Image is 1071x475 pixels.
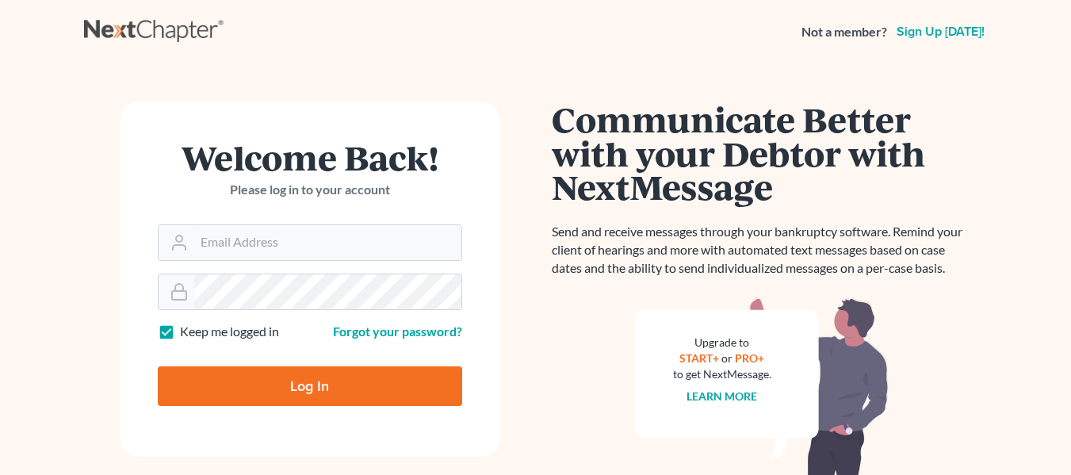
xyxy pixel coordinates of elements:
[801,23,887,41] strong: Not a member?
[735,351,764,365] a: PRO+
[158,366,462,406] input: Log In
[194,225,461,260] input: Email Address
[721,351,732,365] span: or
[158,181,462,199] p: Please log in to your account
[673,366,771,382] div: to get NextMessage.
[180,323,279,341] label: Keep me logged in
[158,140,462,174] h1: Welcome Back!
[687,389,757,403] a: Learn more
[679,351,719,365] a: START+
[552,102,972,204] h1: Communicate Better with your Debtor with NextMessage
[333,324,462,339] a: Forgot your password?
[552,223,972,278] p: Send and receive messages through your bankruptcy software. Remind your client of hearings and mo...
[893,25,988,38] a: Sign up [DATE]!
[673,335,771,351] div: Upgrade to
